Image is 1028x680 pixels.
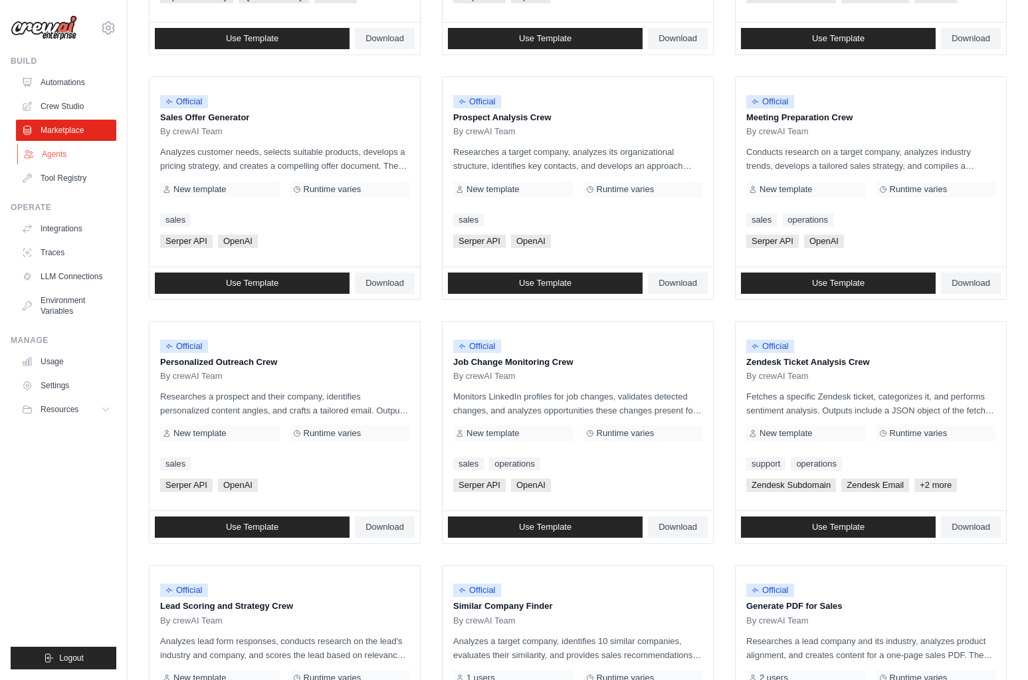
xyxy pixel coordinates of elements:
a: Tool Registry [16,168,116,189]
a: Environment Variables [16,290,116,322]
a: Agents [17,144,118,165]
a: Settings [16,375,116,396]
span: Download [365,522,404,532]
span: Official [746,95,794,108]
span: Resources [41,404,78,415]
button: Logout [11,647,116,669]
span: By crewAI Team [160,126,223,137]
span: Zendesk Email [841,479,909,492]
span: Zendesk Subdomain [746,479,836,492]
p: Monitors LinkedIn profiles for job changes, validates detected changes, and analyzes opportunitie... [453,390,702,417]
span: Use Template [226,33,278,44]
a: Crew Studio [16,96,116,117]
a: Integrations [16,218,116,239]
a: Use Template [448,516,643,538]
p: Analyzes customer needs, selects suitable products, develops a pricing strategy, and creates a co... [160,145,409,173]
span: Official [746,340,794,353]
img: Logo [11,15,77,41]
span: Use Template [226,278,278,288]
a: operations [791,457,842,471]
a: support [746,457,785,471]
span: Official [746,584,794,597]
span: OpenAI [218,479,258,492]
a: Download [355,516,415,538]
div: Manage [11,335,116,346]
span: Official [160,95,208,108]
span: By crewAI Team [160,616,223,626]
a: Download [648,28,708,49]
span: Official [453,340,501,353]
a: Download [648,273,708,294]
a: Use Template [155,28,350,49]
span: New template [466,184,519,195]
span: By crewAI Team [746,616,809,626]
p: Researches a target company, analyzes its organizational structure, identifies key contacts, and ... [453,145,702,173]
span: OpenAI [511,235,551,248]
span: Runtime varies [304,184,361,195]
span: By crewAI Team [453,126,516,137]
button: Resources [16,399,116,420]
a: Download [355,273,415,294]
span: Download [659,278,697,288]
p: Personalized Outreach Crew [160,356,409,369]
a: Download [941,273,1001,294]
a: Download [941,28,1001,49]
span: New template [466,428,519,439]
span: Runtime varies [890,184,948,195]
a: sales [453,457,484,471]
a: Traces [16,242,116,263]
a: Use Template [448,28,643,49]
span: Use Template [519,33,571,44]
a: Marketplace [16,120,116,141]
p: Generate PDF for Sales [746,600,995,613]
span: By crewAI Team [453,371,516,382]
span: Download [659,522,697,532]
div: Operate [11,202,116,213]
span: Download [365,278,404,288]
p: Analyzes a target company, identifies 10 similar companies, evaluates their similarity, and provi... [453,634,702,662]
span: Official [160,584,208,597]
a: Download [355,28,415,49]
span: Runtime varies [890,428,948,439]
span: Logout [59,653,84,663]
p: Similar Company Finder [453,600,702,613]
a: sales [160,457,191,471]
a: sales [746,213,777,227]
a: Use Template [741,516,936,538]
a: Use Template [155,273,350,294]
div: Build [11,56,116,66]
p: Researches a lead company and its industry, analyzes product alignment, and creates content for a... [746,634,995,662]
span: Download [952,278,990,288]
span: Serper API [453,479,506,492]
span: New template [760,184,812,195]
span: Official [453,95,501,108]
p: Prospect Analysis Crew [453,111,702,124]
span: Download [659,33,697,44]
span: Use Template [519,522,571,532]
span: New template [173,428,226,439]
a: Use Template [741,28,936,49]
span: Use Template [519,278,571,288]
span: Runtime varies [597,428,655,439]
span: New template [173,184,226,195]
a: Use Template [741,273,936,294]
span: Use Template [812,33,865,44]
a: Download [941,516,1001,538]
p: Analyzes lead form responses, conducts research on the lead's industry and company, and scores th... [160,634,409,662]
a: Usage [16,351,116,372]
span: Use Template [812,522,865,532]
span: Official [160,340,208,353]
p: Conducts research on a target company, analyzes industry trends, develops a tailored sales strate... [746,145,995,173]
a: Use Template [155,516,350,538]
span: +2 more [914,479,957,492]
span: Download [365,33,404,44]
span: Serper API [160,479,213,492]
a: LLM Connections [16,266,116,287]
p: Meeting Preparation Crew [746,111,995,124]
a: operations [782,213,833,227]
span: By crewAI Team [746,371,809,382]
span: Runtime varies [304,428,361,439]
span: Runtime varies [597,184,655,195]
a: operations [489,457,540,471]
a: sales [453,213,484,227]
